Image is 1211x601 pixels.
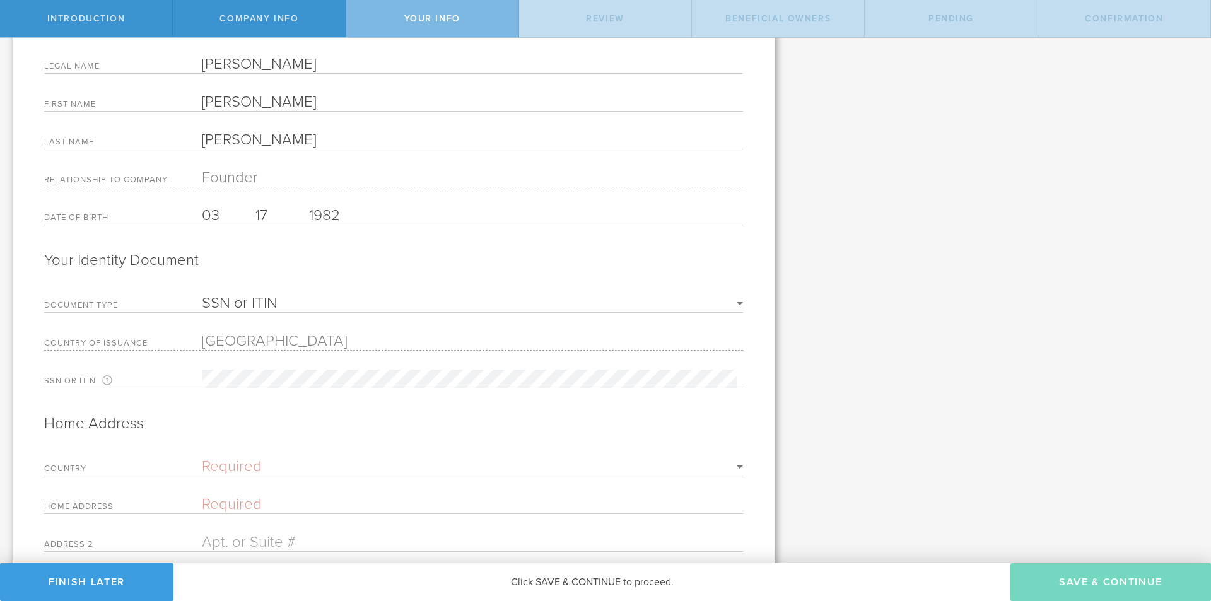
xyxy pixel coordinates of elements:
label: Home Address [44,503,202,513]
input: Required [202,131,743,149]
input: Apt. or Suite # [202,533,743,551]
label: First Name [44,100,202,111]
span: Company Info [219,13,298,24]
input: Required [202,55,743,73]
iframe: Chat Widget [1148,503,1211,563]
span: Review [586,13,624,24]
div: Click SAVE & CONTINUE to proceed. [173,563,1010,601]
span: Introduction [47,13,126,24]
span: Beneficial Owners [725,13,831,24]
label: Country [44,465,202,476]
input: Required [202,93,743,111]
input: YYYY [309,206,416,225]
button: Save & Continue [1010,563,1211,601]
input: MM [202,206,255,225]
label: Legal Name [44,62,202,73]
input: Required [202,495,743,513]
label: Country of Issuance [44,339,202,350]
label: Relationship to Company [44,176,202,187]
span: Your Info [404,13,460,24]
label: Date of birth [44,214,202,225]
label: SSN or ITIN [44,375,202,388]
span: Confirmation [1085,13,1163,24]
label: Address 2 [44,540,202,551]
h2: Home Address [44,414,743,434]
input: DD [255,206,309,225]
label: Document Type [44,301,202,312]
label: Last Name [44,138,202,149]
span: Pending [928,13,974,24]
h2: Your Identity Document [44,250,743,271]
